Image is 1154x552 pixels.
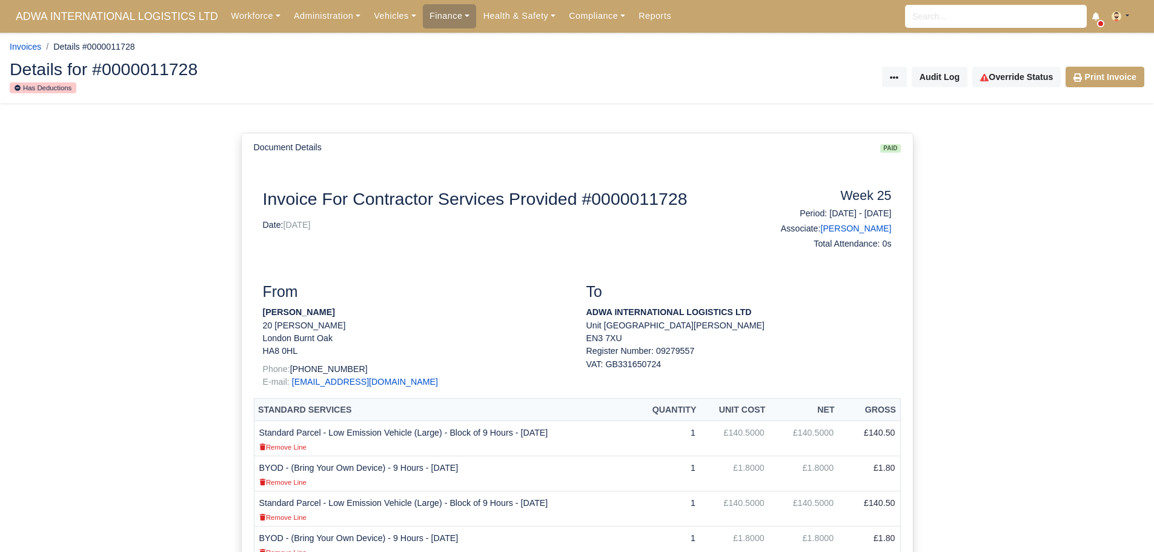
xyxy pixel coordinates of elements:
[586,319,892,332] p: Unit [GEOGRAPHIC_DATA][PERSON_NAME]
[263,345,568,357] p: HA8 0HL
[700,399,769,421] th: Unit Cost
[254,142,322,153] h6: Document Details
[562,4,632,28] a: Compliance
[263,283,568,301] h3: From
[634,399,700,421] th: Quantity
[1066,67,1144,87] a: Print Invoice
[838,456,900,491] td: £1.80
[259,477,307,487] a: Remove Line
[820,224,891,233] a: [PERSON_NAME]
[259,514,307,521] small: Remove Line
[748,239,892,249] h6: Total Attendance: 0s
[586,332,892,345] p: EN3 7XU
[10,4,224,28] span: ADWA INTERNATIONAL LOGISTICS LTD
[700,456,769,491] td: £1.8000
[769,399,838,421] th: Net
[769,421,838,456] td: £140.5000
[634,456,700,491] td: 1
[254,421,634,456] td: Standard Parcel - Low Emission Vehicle (Large) - Block of 9 Hours - [DATE]
[41,40,135,54] li: Details #0000011728
[263,188,730,209] h2: Invoice For Contractor Services Provided #0000011728
[632,4,678,28] a: Reports
[586,283,892,301] h3: To
[263,307,335,317] strong: [PERSON_NAME]
[259,512,307,522] a: Remove Line
[423,4,477,28] a: Finance
[476,4,562,28] a: Health & Safety
[263,377,290,387] span: E-mail:
[634,491,700,527] td: 1
[880,144,900,153] span: paid
[10,42,41,52] a: Invoices
[259,479,307,486] small: Remove Line
[367,4,423,28] a: Vehicles
[292,377,438,387] a: [EMAIL_ADDRESS][DOMAIN_NAME]
[700,491,769,527] td: £140.5000
[586,358,892,371] div: VAT: GB331650724
[586,307,752,317] strong: ADWA INTERNATIONAL LOGISTICS LTD
[769,491,838,527] td: £140.5000
[287,4,367,28] a: Administration
[224,4,287,28] a: Workforce
[263,219,730,231] p: Date:
[700,421,769,456] td: £140.5000
[259,442,307,451] a: Remove Line
[263,364,290,374] span: Phone:
[972,67,1061,87] a: Override Status
[263,319,568,332] p: 20 [PERSON_NAME]
[748,224,892,234] h6: Associate:
[577,345,901,371] div: Register Number: 09279557
[284,220,311,230] span: [DATE]
[10,61,568,78] h2: Details for #0000011728
[263,332,568,345] p: London Burnt Oak
[838,491,900,527] td: £140.50
[254,399,634,421] th: Standard Services
[10,5,224,28] a: ADWA INTERNATIONAL LOGISTICS LTD
[263,363,568,376] p: [PHONE_NUMBER]
[259,444,307,451] small: Remove Line
[905,5,1087,28] input: Search...
[634,421,700,456] td: 1
[254,456,634,491] td: BYOD - (Bring Your Own Device) - 9 Hours - [DATE]
[254,491,634,527] td: Standard Parcel - Low Emission Vehicle (Large) - Block of 9 Hours - [DATE]
[748,188,892,204] h4: Week 25
[10,82,76,93] small: Has Deductions
[748,208,892,219] h6: Period: [DATE] - [DATE]
[838,399,900,421] th: Gross
[769,456,838,491] td: £1.8000
[912,67,967,87] button: Audit Log
[838,421,900,456] td: £140.50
